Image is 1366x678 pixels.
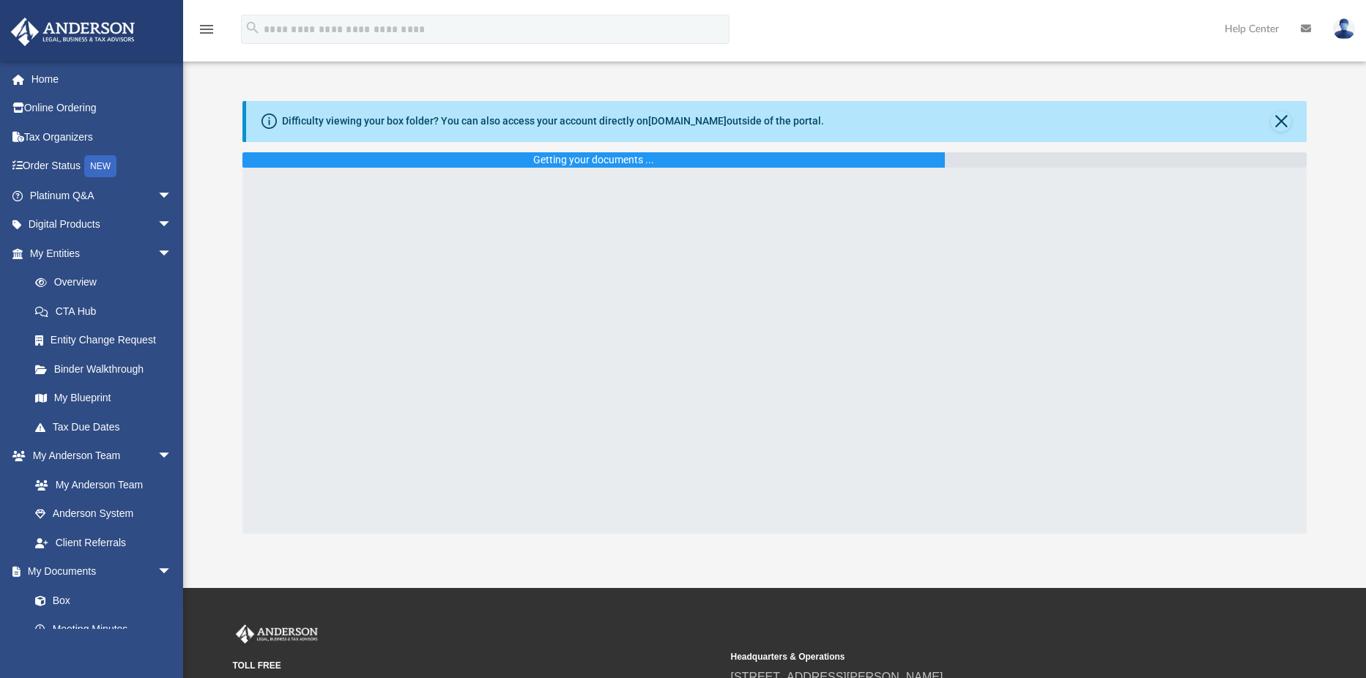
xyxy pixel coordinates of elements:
a: Platinum Q&Aarrow_drop_down [10,181,194,210]
span: arrow_drop_down [157,181,187,211]
button: Close [1271,111,1291,132]
img: Anderson Advisors Platinum Portal [7,18,139,46]
img: Anderson Advisors Platinum Portal [233,625,321,644]
small: Headquarters & Operations [731,650,1219,663]
a: Order StatusNEW [10,152,194,182]
a: menu [198,28,215,38]
a: Binder Walkthrough [21,354,194,384]
a: Entity Change Request [21,326,194,355]
div: NEW [84,155,116,177]
small: TOLL FREE [233,659,721,672]
span: arrow_drop_down [157,239,187,269]
span: arrow_drop_down [157,210,187,240]
i: menu [198,21,215,38]
a: My Entitiesarrow_drop_down [10,239,194,268]
a: My Documentsarrow_drop_down [10,557,187,586]
a: [DOMAIN_NAME] [648,115,727,127]
span: arrow_drop_down [157,442,187,472]
a: Home [10,64,194,94]
a: Tax Organizers [10,122,194,152]
a: Tax Due Dates [21,412,194,442]
a: My Anderson Team [21,470,179,499]
a: CTA Hub [21,297,194,326]
a: My Blueprint [21,384,187,413]
img: User Pic [1333,18,1355,40]
a: Anderson System [21,499,187,529]
a: Box [21,586,179,615]
a: Digital Productsarrow_drop_down [10,210,194,239]
a: My Anderson Teamarrow_drop_down [10,442,187,471]
i: search [245,20,261,36]
a: Overview [21,268,194,297]
div: Getting your documents ... [533,152,654,168]
span: arrow_drop_down [157,557,187,587]
a: Client Referrals [21,528,187,557]
a: Online Ordering [10,94,194,123]
div: Difficulty viewing your box folder? You can also access your account directly on outside of the p... [282,113,824,129]
a: Meeting Minutes [21,615,187,644]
